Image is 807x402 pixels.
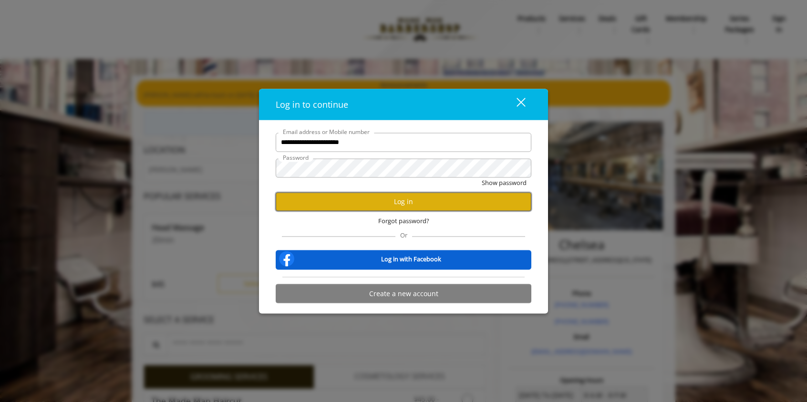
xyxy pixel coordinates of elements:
label: Password [278,153,313,162]
img: facebook-logo [277,249,296,268]
button: close dialog [499,94,531,114]
label: Email address or Mobile number [278,127,374,136]
span: Log in to continue [276,98,348,110]
input: Email address or Mobile number [276,133,531,152]
span: Or [395,231,412,239]
button: Show password [482,177,527,187]
button: Log in [276,192,531,211]
span: Forgot password? [378,216,429,226]
b: Log in with Facebook [381,254,441,264]
div: close dialog [506,97,525,112]
input: Password [276,158,531,177]
button: Create a new account [276,284,531,303]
